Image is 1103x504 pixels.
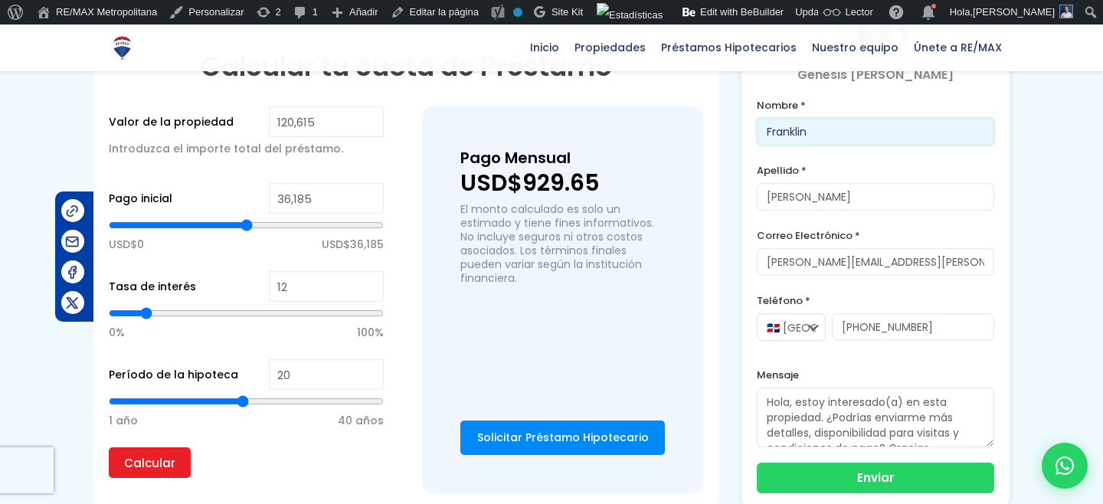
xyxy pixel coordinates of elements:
[757,291,994,310] label: Teléfono *
[597,3,663,28] img: Visitas de 48 horas. Haz clic para ver más estadísticas del sitio.
[64,264,80,280] img: Compartir
[973,6,1055,18] span: [PERSON_NAME]
[322,233,384,256] span: USD$36,185
[757,365,994,385] label: Mensaje
[567,25,653,70] a: Propiedades
[460,172,665,195] p: USD$929.65
[567,36,653,59] span: Propiedades
[757,388,994,447] textarea: Hola, estoy interesado(a) en esta propiedad. ¿Podrías enviarme más detalles, disponibilidad para ...
[804,25,906,70] a: Nuestro equipo
[109,141,343,156] span: Introduzca el importe total del préstamo.
[109,34,136,61] img: Logo de REMAX
[64,234,80,250] img: Compartir
[109,409,138,432] span: 1 año
[757,96,994,115] label: Nombre *
[513,8,522,17] div: No indexar
[522,25,567,70] a: Inicio
[109,277,196,296] label: Tasa de interés
[109,321,125,344] span: 0%
[551,6,583,18] span: Site Kit
[460,145,665,172] h3: Pago Mensual
[357,321,384,344] span: 100%
[269,106,384,137] input: RD$
[832,313,994,341] input: 123-456-7890
[109,49,703,83] h2: Calcular tu cuota de Préstamo
[269,271,384,302] input: %
[109,25,136,70] a: RE/MAX Metropolitana
[109,113,234,132] label: Valor de la propiedad
[460,421,665,455] a: Solicitar Préstamo Hipotecario
[109,189,172,208] label: Pago inicial
[653,36,804,59] span: Préstamos Hipotecarios
[269,183,384,214] input: RD$
[109,447,191,478] input: Calcular
[460,202,665,285] p: El monto calculado es solo un estimado y tiene fines informativos. No incluye seguros ni otros co...
[757,226,994,245] label: Correo Electrónico *
[804,36,906,59] span: Nuestro equipo
[109,233,144,256] span: USD$0
[757,463,994,493] button: Enviar
[64,295,80,311] img: Compartir
[269,359,384,390] input: Years
[757,161,994,180] label: Apellido *
[906,25,1010,70] a: Únete a RE/MAX
[653,25,804,70] a: Préstamos Hipotecarios
[338,409,384,432] span: 40 años
[522,36,567,59] span: Inicio
[64,203,80,219] img: Compartir
[757,65,994,84] p: Génesis [PERSON_NAME]
[906,36,1010,59] span: Únete a RE/MAX
[109,365,238,385] label: Período de la hipoteca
